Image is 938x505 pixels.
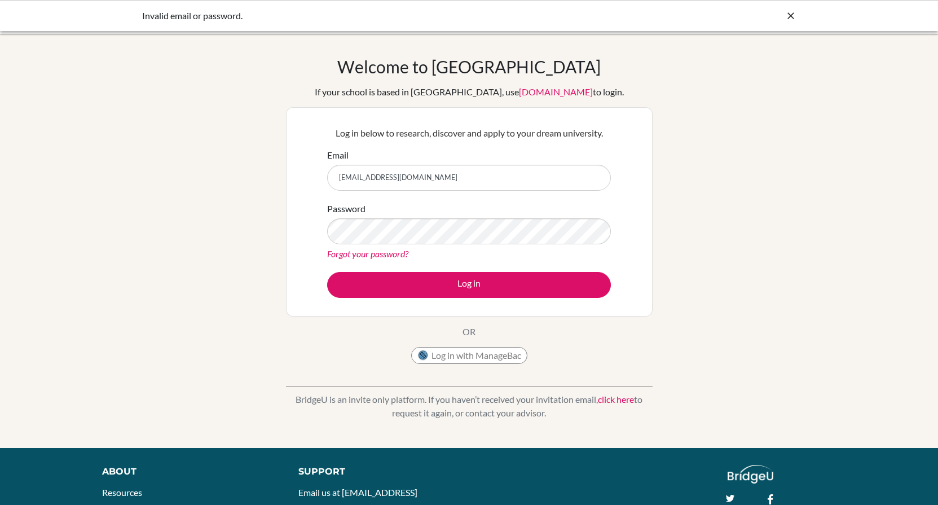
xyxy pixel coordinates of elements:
button: Log in [327,272,611,298]
div: If your school is based in [GEOGRAPHIC_DATA], use to login. [315,85,624,99]
a: Forgot your password? [327,248,408,259]
label: Email [327,148,349,162]
a: Resources [102,487,142,498]
div: About [102,465,273,478]
div: Support [298,465,457,478]
h1: Welcome to [GEOGRAPHIC_DATA] [337,56,601,77]
img: logo_white@2x-f4f0deed5e89b7ecb1c2cc34c3e3d731f90f0f143d5ea2071677605dd97b5244.png [728,465,773,484]
div: Invalid email or password. [142,9,627,23]
p: OR [463,325,475,339]
p: BridgeU is an invite only platform. If you haven’t received your invitation email, to request it ... [286,393,653,420]
button: Log in with ManageBac [411,347,527,364]
label: Password [327,202,365,216]
a: click here [598,394,634,405]
a: [DOMAIN_NAME] [519,86,593,97]
p: Log in below to research, discover and apply to your dream university. [327,126,611,140]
